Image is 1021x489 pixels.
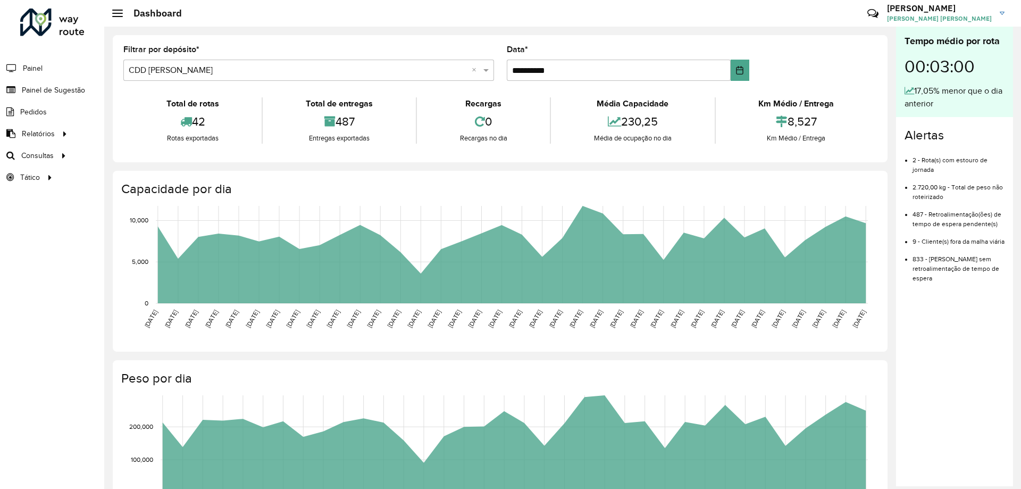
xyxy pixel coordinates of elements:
h4: Capacidade por dia [121,181,877,197]
div: Total de entregas [265,97,413,110]
text: [DATE] [467,309,482,329]
text: [DATE] [204,309,219,329]
div: Km Médio / Entrega [718,97,874,110]
span: Clear all [472,64,481,77]
text: [DATE] [548,309,563,329]
text: [DATE] [709,309,725,329]
text: [DATE] [528,309,543,329]
text: [DATE] [851,309,867,329]
span: Pedidos [20,106,47,118]
text: [DATE] [689,309,705,329]
span: [PERSON_NAME] [PERSON_NAME] [887,14,992,23]
text: 100,000 [131,456,153,463]
text: [DATE] [750,309,765,329]
text: [DATE] [507,309,523,329]
text: [DATE] [386,309,401,329]
div: Entregas exportadas [265,133,413,144]
text: 5,000 [132,258,148,265]
span: Painel [23,63,43,74]
text: [DATE] [588,309,604,329]
text: [DATE] [305,309,321,329]
h4: Peso por dia [121,371,877,386]
li: 487 - Retroalimentação(ões) de tempo de espera pendente(s) [913,202,1005,229]
text: [DATE] [265,309,280,329]
text: [DATE] [669,309,684,329]
text: [DATE] [285,309,300,329]
div: Média de ocupação no dia [554,133,712,144]
text: 200,000 [129,423,153,430]
span: Painel de Sugestão [22,85,85,96]
div: 8,527 [718,110,874,133]
label: Filtrar por depósito [123,43,199,56]
text: [DATE] [183,309,199,329]
text: 0 [145,300,148,306]
div: 42 [126,110,259,133]
span: Relatórios [22,128,55,139]
text: [DATE] [791,309,806,329]
text: [DATE] [366,309,381,329]
li: 2.720,00 kg - Total de peso não roteirizado [913,175,1005,202]
a: Contato Rápido [861,2,884,25]
text: 10,000 [130,217,148,224]
div: 0 [420,110,547,133]
button: Choose Date [731,60,749,81]
text: [DATE] [568,309,583,329]
div: 00:03:00 [905,48,1005,85]
div: Recargas no dia [420,133,547,144]
text: [DATE] [811,309,826,329]
div: 17,05% menor que o dia anterior [905,85,1005,110]
text: [DATE] [426,309,442,329]
text: [DATE] [730,309,745,329]
div: 230,25 [554,110,712,133]
div: Total de rotas [126,97,259,110]
text: [DATE] [608,309,624,329]
div: Média Capacidade [554,97,712,110]
text: [DATE] [487,309,503,329]
text: [DATE] [831,309,847,329]
li: 2 - Rota(s) com estouro de jornada [913,147,1005,175]
text: [DATE] [629,309,644,329]
div: Km Médio / Entrega [718,133,874,144]
li: 9 - Cliente(s) fora da malha viária [913,229,1005,246]
span: Tático [20,172,40,183]
text: [DATE] [649,309,664,329]
label: Data [507,43,528,56]
text: [DATE] [771,309,786,329]
text: [DATE] [244,309,260,329]
h3: [PERSON_NAME] [887,3,992,13]
text: [DATE] [406,309,422,329]
div: 487 [265,110,413,133]
text: [DATE] [163,309,179,329]
li: 833 - [PERSON_NAME] sem retroalimentação de tempo de espera [913,246,1005,283]
text: [DATE] [224,309,239,329]
div: Recargas [420,97,547,110]
div: Rotas exportadas [126,133,259,144]
div: Tempo médio por rota [905,34,1005,48]
text: [DATE] [325,309,341,329]
h4: Alertas [905,128,1005,143]
text: [DATE] [346,309,361,329]
h2: Dashboard [123,7,182,19]
text: [DATE] [143,309,158,329]
span: Consultas [21,150,54,161]
text: [DATE] [447,309,462,329]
